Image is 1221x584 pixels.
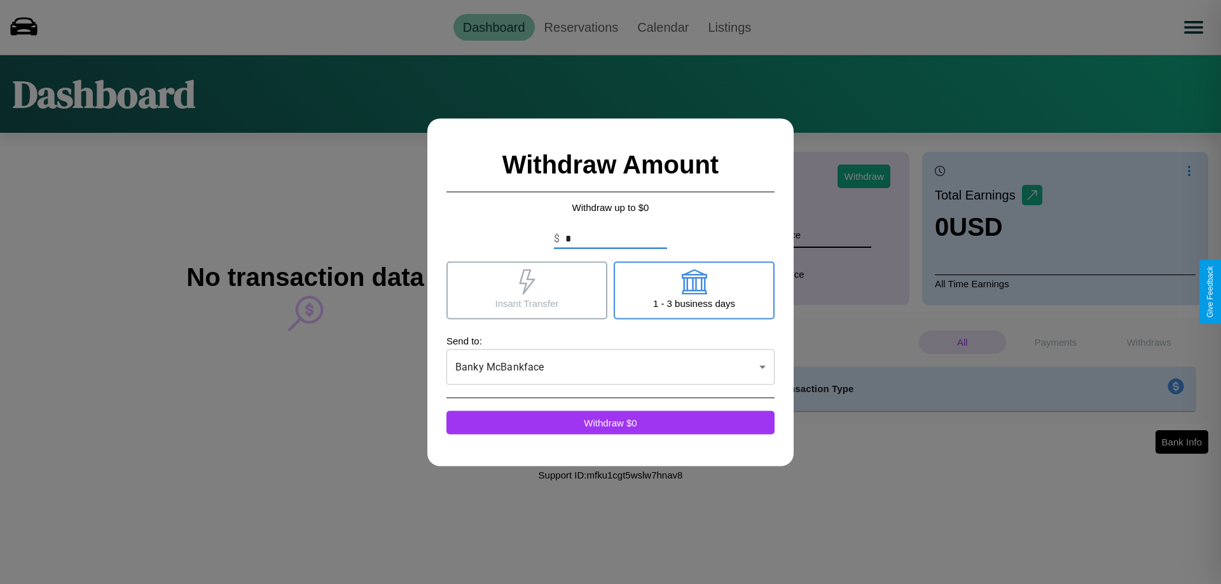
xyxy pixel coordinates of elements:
p: Insant Transfer [495,294,558,311]
button: Withdraw $0 [446,411,775,434]
p: $ [554,231,560,246]
p: Withdraw up to $ 0 [446,198,775,215]
div: Give Feedback [1206,266,1215,318]
div: Banky McBankface [446,349,775,384]
p: Send to: [446,332,775,349]
p: 1 - 3 business days [653,294,735,311]
h2: Withdraw Amount [446,137,775,192]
